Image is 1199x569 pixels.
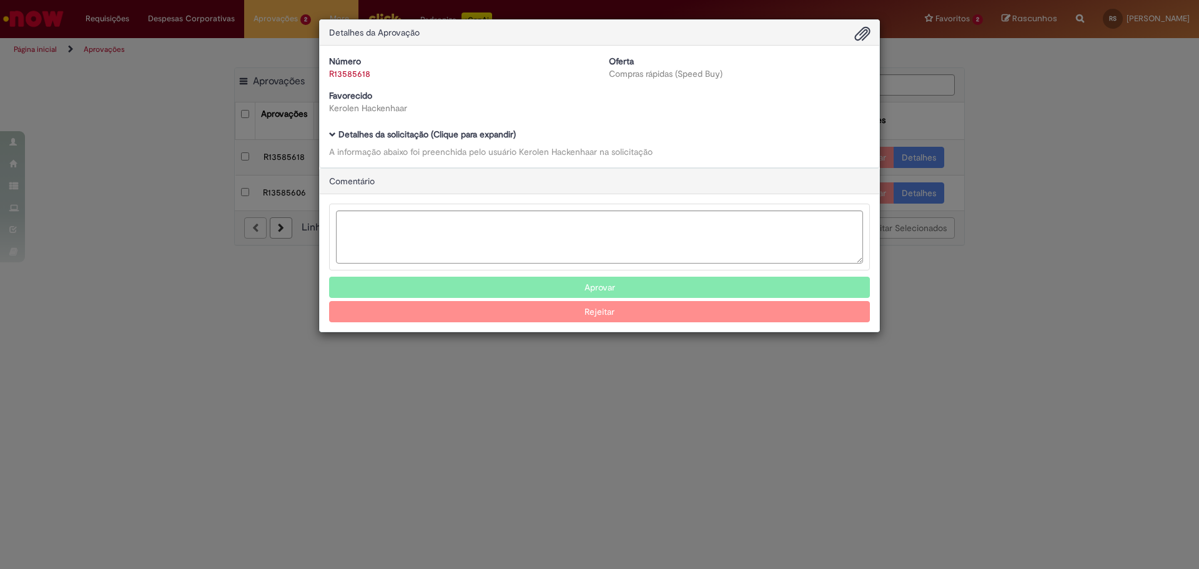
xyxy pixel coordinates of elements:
div: Compras rápidas (Speed Buy) [609,67,870,80]
h5: Detalhes da solicitação (Clique para expandir) [329,130,870,139]
div: Kerolen Hackenhaar [329,102,590,114]
b: Oferta [609,56,634,67]
div: A informação abaixo foi preenchida pelo usuário Kerolen Hackenhaar na solicitação [329,146,870,158]
span: Comentário [329,176,375,187]
b: Favorecido [329,90,372,101]
b: Detalhes da solicitação (Clique para expandir) [338,129,516,140]
span: Detalhes da Aprovação [329,27,420,38]
button: Aprovar [329,277,870,298]
b: Número [329,56,361,67]
button: Rejeitar [329,301,870,322]
a: R13585618 [329,68,370,79]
